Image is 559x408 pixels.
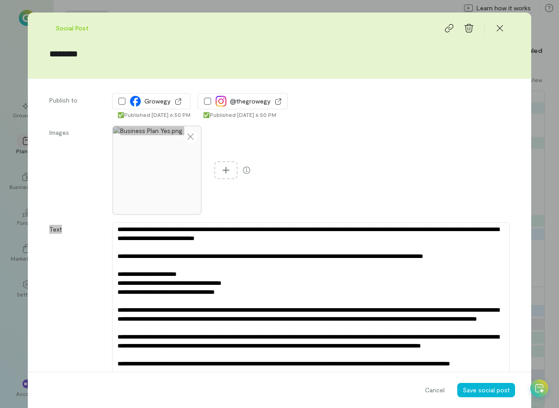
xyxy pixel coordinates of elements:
[425,386,445,395] span: Cancel
[117,111,191,118] div: ✅ Published [DATE] 6:50 PM
[144,97,170,106] span: Growegy
[203,111,288,118] div: ✅ Published [DATE] 6:50 PM
[112,125,202,215] div: Reorder image Business Plan Yes.png
[130,96,141,107] img: Facebook
[457,383,515,397] button: Save social post
[49,96,103,118] label: Publish to
[216,96,226,107] img: Instagram
[230,97,270,106] span: @thegrowegy
[463,386,510,394] span: Save social post
[113,126,201,214] img: Business Plan Yes.png
[49,128,103,215] label: Images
